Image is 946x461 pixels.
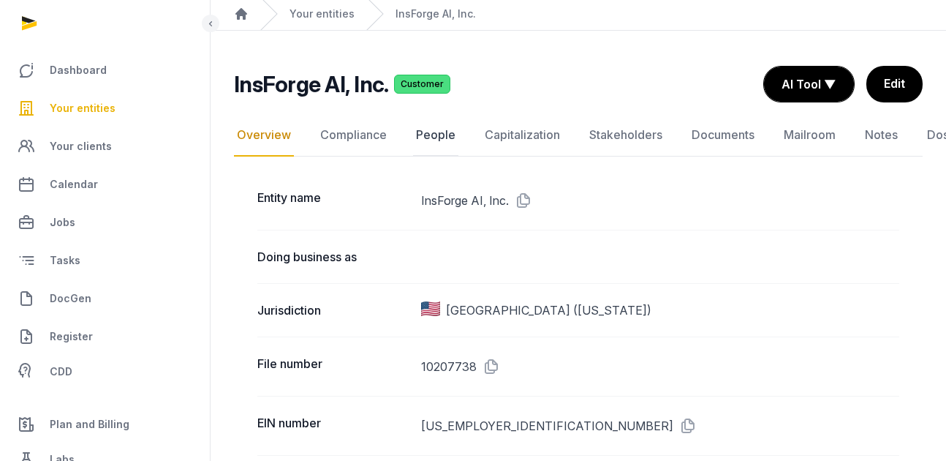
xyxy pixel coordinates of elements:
a: Your entities [12,91,198,126]
dd: [US_EMPLOYER_IDENTIFICATION_NUMBER] [421,414,900,438]
a: Documents [689,114,757,157]
a: Dashboard [12,53,198,88]
nav: Tabs [234,114,923,157]
span: [GEOGRAPHIC_DATA] ([US_STATE]) [446,301,651,319]
span: DocGen [50,290,91,307]
a: Calendar [12,167,198,202]
a: Compliance [317,114,390,157]
dt: File number [257,355,409,378]
button: AI Tool ▼ [764,67,854,102]
h2: InsForge AI, Inc. [234,71,388,97]
a: Overview [234,114,294,157]
a: CDD [12,357,198,386]
dt: Entity name [257,189,409,212]
span: Calendar [50,176,98,193]
a: Mailroom [781,114,839,157]
a: Plan and Billing [12,407,198,442]
a: Tasks [12,243,198,278]
a: DocGen [12,281,198,316]
a: Jobs [12,205,198,240]
span: CDD [50,363,72,381]
span: Dashboard [50,61,107,79]
span: Your entities [50,100,116,117]
a: Capitalization [482,114,563,157]
span: Your clients [50,138,112,155]
span: Tasks [50,252,80,269]
span: Jobs [50,214,75,231]
dd: InsForge AI, Inc. [421,189,900,212]
span: Customer [394,75,450,94]
dd: 10207738 [421,355,900,378]
a: Stakeholders [586,114,665,157]
a: Register [12,319,198,354]
dt: Jurisdiction [257,301,409,319]
dt: EIN number [257,414,409,438]
a: Your entities [290,7,355,21]
span: Register [50,328,93,345]
a: Edit [866,66,923,102]
a: People [413,114,458,157]
a: Notes [862,114,901,157]
span: Plan and Billing [50,416,129,433]
dt: Doing business as [257,248,409,266]
a: InsForge AI, Inc. [396,7,476,21]
a: Your clients [12,129,198,164]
